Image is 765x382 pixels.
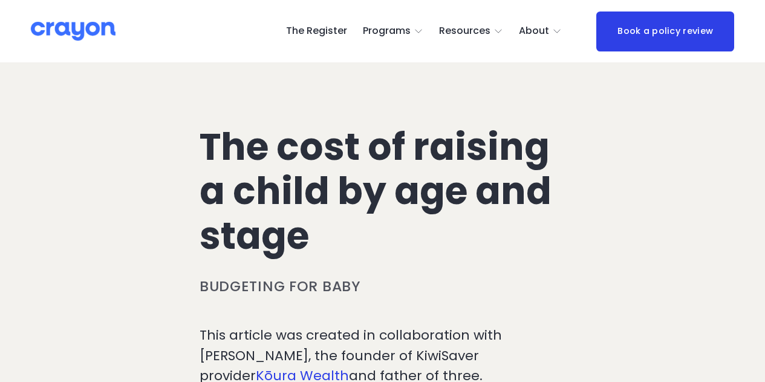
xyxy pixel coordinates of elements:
a: Book a policy review [596,12,734,51]
a: folder dropdown [439,22,504,41]
a: folder dropdown [363,22,424,41]
h1: The cost of raising a child by age and stage [200,125,565,259]
img: Crayon [31,21,116,42]
span: Programs [363,22,411,40]
a: Budgeting for baby [200,276,361,296]
span: Resources [439,22,490,40]
span: About [519,22,549,40]
a: The Register [286,22,347,41]
a: folder dropdown [519,22,562,41]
